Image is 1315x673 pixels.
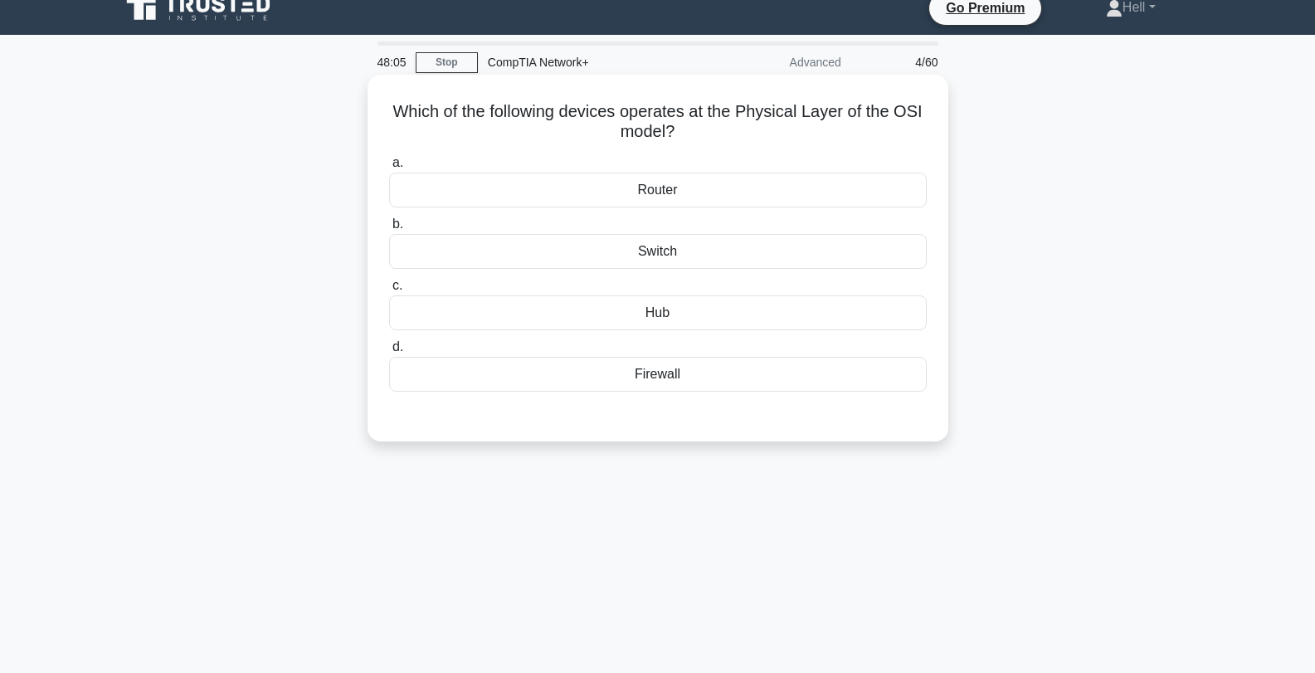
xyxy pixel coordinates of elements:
div: 48:05 [368,46,416,79]
div: CompTIA Network+ [478,46,706,79]
h5: Which of the following devices operates at the Physical Layer of the OSI model? [387,101,928,143]
div: Router [389,173,927,207]
span: a. [392,155,403,169]
div: Switch [389,234,927,269]
div: Advanced [706,46,851,79]
div: 4/60 [851,46,948,79]
span: b. [392,217,403,231]
a: Stop [416,52,478,73]
div: Hub [389,295,927,330]
div: Firewall [389,357,927,392]
span: c. [392,278,402,292]
span: d. [392,339,403,354]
